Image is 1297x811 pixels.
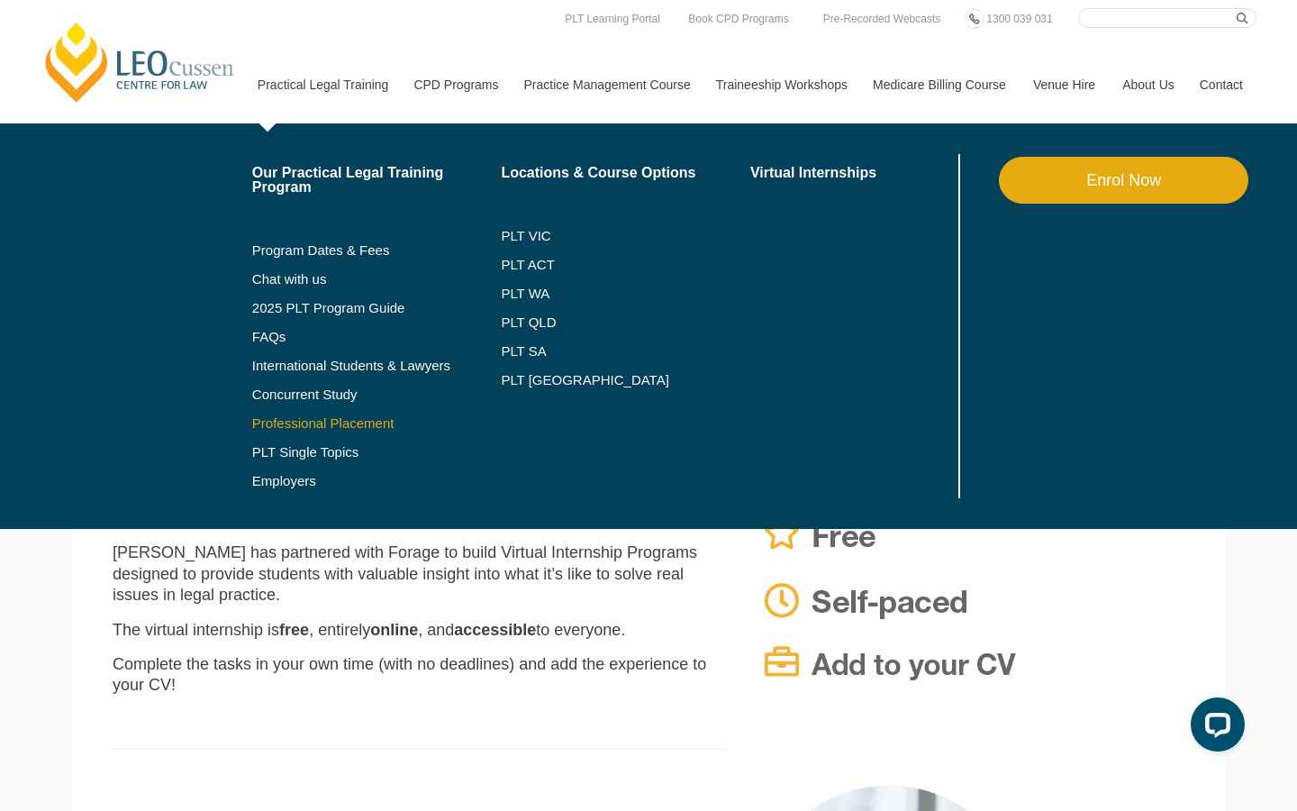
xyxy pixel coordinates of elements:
[511,46,703,123] a: Practice Management Course
[501,166,750,180] a: Locations & Course Options
[501,344,750,359] a: PLT SA
[986,13,1052,25] span: 1300 039 031
[1176,690,1252,766] iframe: LiveChat chat widget
[1020,46,1109,123] a: Venue Hire
[501,229,750,243] a: PLT VIC
[252,445,502,460] a: PLT Single Topics
[750,166,955,180] a: Virtual Internships
[454,621,536,639] strong: accessible
[252,301,457,315] a: 2025 PLT Program Guide
[1109,46,1186,123] a: About Us
[244,46,401,123] a: Practical Legal Training
[501,373,750,387] a: PLT [GEOGRAPHIC_DATA]
[252,272,502,287] a: Chat with us
[999,157,1248,204] a: Enrol Now
[400,46,510,123] a: CPD Programs
[113,620,727,641] p: The virtual internship is , entirely , and to everyone.
[1186,46,1256,123] a: Contact
[252,330,502,344] a: FAQs
[279,621,309,639] strong: free
[982,9,1057,29] a: 1300 039 031
[703,46,859,123] a: Traineeship Workshops
[252,416,502,431] a: Professional Placement
[684,9,793,29] a: Book CPD Programs
[252,474,502,488] a: Employers
[501,258,750,272] a: PLT ACT
[859,46,1020,123] a: Medicare Billing Course
[252,359,502,373] a: International Students & Lawyers
[560,9,665,29] a: PLT Learning Portal
[501,287,705,301] a: PLT WA
[252,387,502,402] a: Concurrent Study
[252,243,502,258] a: Program Dates & Fees
[501,315,750,330] a: PLT QLD
[41,20,240,105] a: [PERSON_NAME] Centre for Law
[370,621,418,639] strong: online
[252,166,502,195] a: Our Practical Legal Training Program
[819,9,946,29] a: Pre-Recorded Webcasts
[113,654,727,697] p: Complete the tasks in your own time (with no deadlines) and add the experience to your CV!
[113,542,727,606] p: [PERSON_NAME] has partnered with Forage to build Virtual Internship Programs designed to provide ...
